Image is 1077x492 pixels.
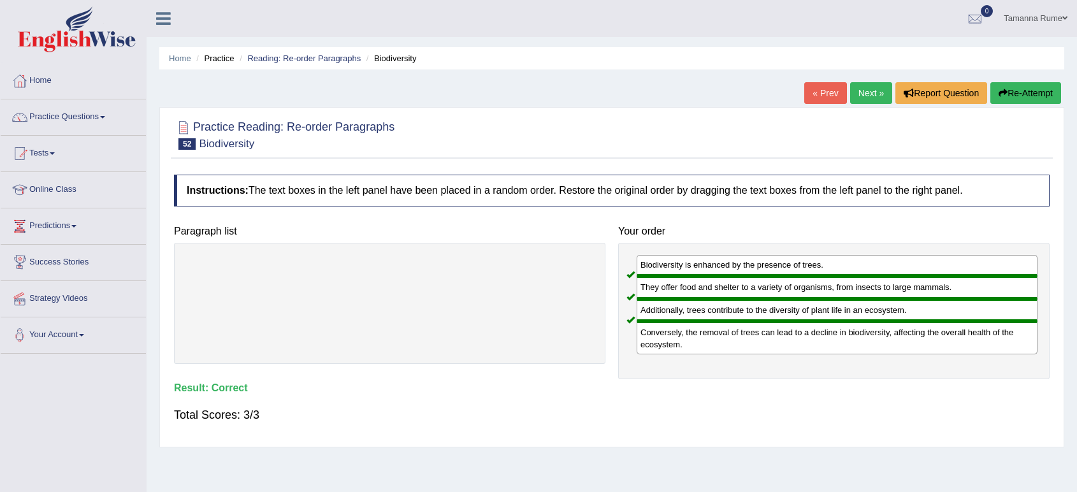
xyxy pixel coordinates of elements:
div: Conversely, the removal of trees can lead to a decline in biodiversity, affecting the overall hea... [637,321,1037,354]
li: Biodiversity [363,52,417,64]
a: Predictions [1,208,146,240]
a: Online Class [1,172,146,204]
small: Biodiversity [199,138,254,150]
div: Additionally, trees contribute to the diversity of plant life in an ecosystem. [637,299,1037,321]
a: Home [169,54,191,63]
button: Re-Attempt [990,82,1061,104]
a: Home [1,63,146,95]
li: Practice [193,52,234,64]
h4: Your order [618,226,1050,237]
a: Practice Questions [1,99,146,131]
a: Reading: Re-order Paragraphs [247,54,361,63]
a: Success Stories [1,245,146,277]
div: Total Scores: 3/3 [174,400,1050,430]
a: « Prev [804,82,846,104]
h2: Practice Reading: Re-order Paragraphs [174,118,394,150]
h4: Paragraph list [174,226,605,237]
h4: Result: [174,382,1050,394]
h4: The text boxes in the left panel have been placed in a random order. Restore the original order b... [174,175,1050,206]
a: Your Account [1,317,146,349]
a: Strategy Videos [1,281,146,313]
b: Instructions: [187,185,249,196]
span: 0 [981,5,994,17]
div: They offer food and shelter to a variety of organisms, from insects to large mammals. [637,276,1037,298]
a: Next » [850,82,892,104]
div: Biodiversity is enhanced by the presence of trees. [637,255,1037,276]
button: Report Question [895,82,987,104]
a: Tests [1,136,146,168]
span: 52 [178,138,196,150]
